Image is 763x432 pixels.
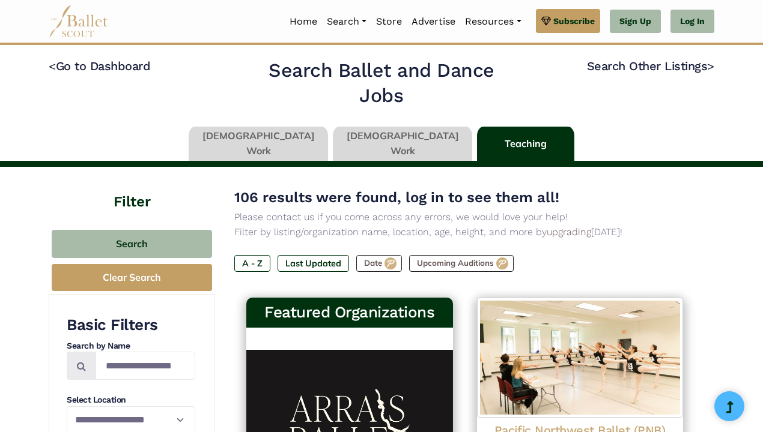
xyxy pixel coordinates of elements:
[67,394,195,406] h4: Select Location
[322,9,371,34] a: Search
[553,14,595,28] span: Subscribe
[587,59,714,73] a: Search Other Listings>
[49,58,56,73] code: <
[477,298,684,418] img: Logo
[285,9,322,34] a: Home
[52,264,212,291] button: Clear Search
[96,352,195,380] input: Search by names...
[610,10,661,34] a: Sign Up
[670,10,714,34] a: Log In
[67,315,195,335] h3: Basic Filters
[256,302,443,323] h3: Featured Organizations
[234,224,695,240] p: Filter by listing/organization name, location, age, height, and more by [DATE]!
[234,209,695,225] p: Please contact us if you come across any errors, we would love your help!
[409,255,514,272] label: Upcoming Auditions
[536,9,600,33] a: Subscribe
[541,14,551,28] img: gem.svg
[547,226,591,238] a: upgrading
[52,230,212,258] button: Search
[234,189,559,206] span: 106 results were found, log in to see them all!
[49,167,215,212] h4: Filter
[278,255,349,272] label: Last Updated
[234,255,270,272] label: A - Z
[475,127,577,161] li: Teaching
[460,9,526,34] a: Resources
[371,9,407,34] a: Store
[407,9,460,34] a: Advertise
[186,127,330,161] li: [DEMOGRAPHIC_DATA] Work
[356,255,402,272] label: Date
[707,58,714,73] code: >
[254,58,509,108] h2: Search Ballet and Dance Jobs
[330,127,475,161] li: [DEMOGRAPHIC_DATA] Work
[67,340,195,352] h4: Search by Name
[49,59,150,73] a: <Go to Dashboard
